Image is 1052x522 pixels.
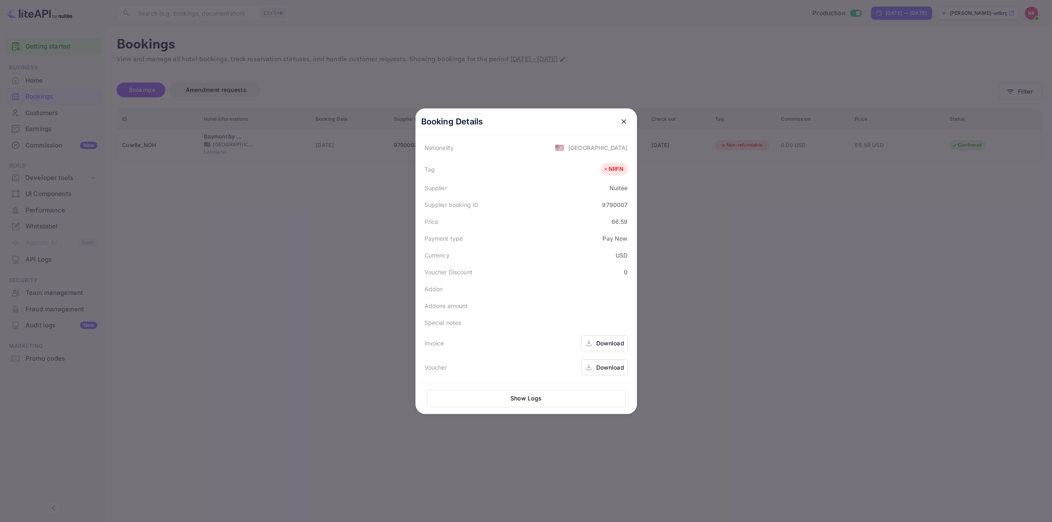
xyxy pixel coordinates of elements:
[602,234,628,243] div: Pay Now
[424,143,454,152] div: Nationality
[424,234,463,243] div: Payment type
[427,390,625,407] button: Show Logs
[602,200,628,209] div: 9790007
[624,268,628,276] div: 0
[603,165,624,173] div: NRFN
[424,268,473,276] div: Voucher Discount
[555,140,564,155] span: United States
[424,251,450,260] div: Currency
[424,301,468,310] div: Addons amount
[616,114,631,129] button: close
[596,363,624,372] div: Download
[421,115,483,128] p: Booking Details
[424,217,438,226] div: Price
[424,339,444,347] div: Invoice
[424,285,443,293] div: Addon
[424,318,461,327] div: Special notes
[424,165,435,174] div: Tag
[424,363,447,372] div: Voucher
[596,339,624,347] div: Download
[568,143,628,152] div: [GEOGRAPHIC_DATA]
[424,200,479,209] div: Supplier booking ID
[616,251,628,260] div: USD
[424,184,447,192] div: Supplier
[611,217,628,226] div: 66.59
[609,184,628,192] div: Nuitée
